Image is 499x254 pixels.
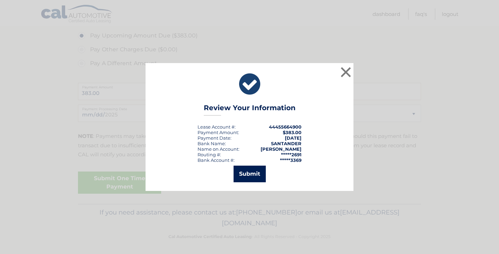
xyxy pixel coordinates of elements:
div: : [198,135,231,141]
strong: [PERSON_NAME] [261,146,301,152]
strong: 44455664900 [269,124,301,130]
div: Bank Name: [198,141,226,146]
strong: SANTANDER [271,141,301,146]
div: Payment Amount: [198,130,239,135]
span: [DATE] [285,135,301,141]
button: × [339,65,353,79]
h3: Review Your Information [204,104,296,116]
span: $383.00 [283,130,301,135]
span: Payment Date [198,135,230,141]
div: Routing #: [198,152,221,157]
div: Name on Account: [198,146,239,152]
div: Bank Account #: [198,157,235,163]
button: Submit [234,166,266,182]
div: Lease Account #: [198,124,236,130]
